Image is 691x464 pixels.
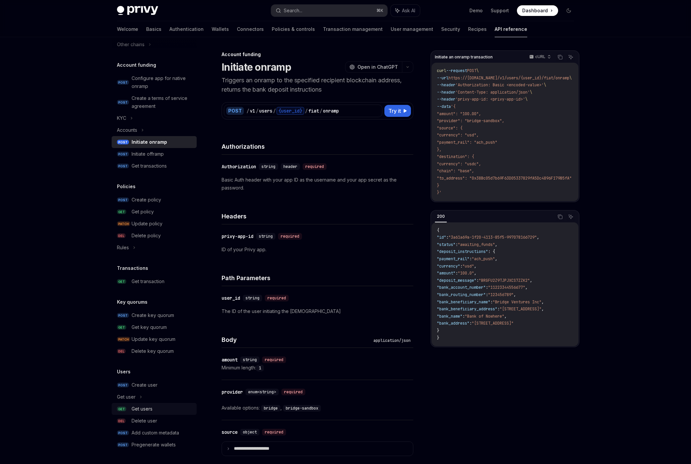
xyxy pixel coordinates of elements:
div: Initiate onramp [132,138,167,146]
span: POST [117,152,129,157]
span: --url [437,75,448,81]
div: required [262,429,286,435]
span: https://[DOMAIN_NAME]/v1/users/{user_id}/fiat/onramp [448,75,569,81]
p: cURL [535,54,545,59]
span: POST [117,164,129,169]
a: POSTGet transactions [112,160,197,172]
a: GETGet key quorum [112,321,197,333]
span: "provider": "bridge-sandbox", [437,118,504,123]
a: GETGet transaction [112,275,197,287]
div: application/json [371,337,413,344]
a: POSTCreate user [112,379,197,391]
a: Support [491,7,509,14]
span: "BRGFU2Z9TJPJXCS7ZZK2" [479,278,530,283]
span: ⌘ K [376,8,383,13]
span: 'privy-app-id: <privy-app-id>' [455,97,525,102]
span: "id" [437,235,446,240]
span: --request [446,68,467,73]
span: : [462,314,465,319]
span: POST [117,197,129,202]
h4: Path Parameters [222,273,413,282]
div: Minimum length: [222,364,413,372]
span: header [283,164,297,169]
span: POST [467,68,476,73]
span: "currency": "usd", [437,132,479,138]
a: Transaction management [323,21,383,37]
a: User management [391,21,433,37]
span: \ [476,68,479,73]
div: Account funding [222,51,413,58]
span: '{ [451,104,455,109]
button: Ask AI [391,5,420,17]
div: Create key quorum [132,311,174,319]
span: Open in ChatGPT [357,64,398,70]
span: : [476,278,479,283]
span: "ach_push" [472,256,495,262]
a: POSTCreate key quorum [112,309,197,321]
a: POSTAdd custom metadata [112,427,197,439]
span: PATCH [117,337,130,342]
span: : { [488,249,495,254]
span: POST [117,430,129,435]
div: Update key quorum [132,335,175,343]
span: : [469,321,472,326]
div: privy-app-id [222,233,253,240]
span: GET [117,209,126,214]
div: Create a terms of service agreement [132,94,193,110]
h1: Initiate onramp [222,61,291,73]
span: : [455,242,458,247]
span: "Bank of Nowhere" [465,314,504,319]
span: "chain": "base", [437,168,474,174]
span: "amount" [437,271,455,276]
p: Basic Auth header with your app ID as the username and your app secret as the password. [222,176,413,192]
span: \ [525,97,528,102]
a: POSTPregenerate wallets [112,439,197,451]
div: required [281,389,305,395]
span: } [437,328,439,333]
button: Try it [384,105,411,117]
div: provider [222,389,243,395]
a: Policies & controls [272,21,315,37]
span: "bank_routing_number" [437,292,486,297]
button: Search...⌘K [271,5,387,17]
a: POSTCreate policy [112,194,197,206]
div: source [222,429,238,435]
span: "currency" [437,264,460,269]
a: Basics [146,21,161,37]
p: Triggers an onramp to the specified recipient blockchain address, returns the bank deposit instru... [222,76,413,94]
span: : [497,306,500,312]
span: , [514,292,516,297]
span: --header [437,97,455,102]
span: : [469,256,472,262]
div: users [259,108,272,114]
button: Ask AI [566,212,575,221]
span: "3a61a69a-1f20-4113-85f5-997078166729" [448,235,537,240]
a: Welcome [117,21,138,37]
span: : [490,299,493,305]
span: "amount": "100.00", [437,111,481,116]
div: 200 [435,212,447,220]
span: "source": { [437,125,462,131]
span: , [525,285,528,290]
span: , [542,306,544,312]
div: Configure app for native onramp [132,74,193,90]
div: Get policy [132,208,154,216]
span: PATCH [117,221,130,226]
h5: Account funding [117,61,156,69]
span: \ [569,75,572,81]
a: Dashboard [517,5,558,16]
span: , [495,256,497,262]
span: DEL [117,419,126,424]
span: curl [437,68,446,73]
span: "bank_account_number" [437,285,486,290]
div: / [247,108,249,114]
button: Ask AI [566,53,575,61]
span: GET [117,407,126,412]
code: bridge [261,405,280,412]
a: POSTCreate a terms of service agreement [112,92,197,112]
div: Get users [132,405,152,413]
span: : [460,264,462,269]
a: PATCHUpdate policy [112,218,197,230]
span: Ask AI [402,7,415,14]
div: Available options: [222,404,413,412]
